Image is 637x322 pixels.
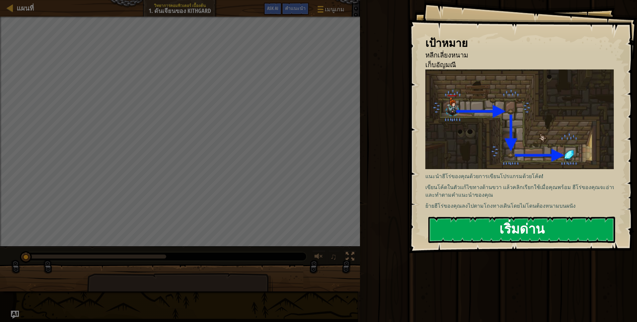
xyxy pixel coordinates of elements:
[417,60,612,70] li: เก็บอัญมณี
[425,172,619,180] p: แนะนำฮีโร่ของคุณด้วยการเขียนโปรแกรมด้วยโค้ด!
[264,3,282,15] button: Ask AI
[325,5,344,14] span: เมนูเกม
[425,36,614,51] div: เป้าหมาย
[425,51,468,59] span: หลีกเลี่ยงหนาม
[425,202,619,210] p: ย้ายฮีโร่ของคุณลงไปตามโถงทางเดินโดยไม่โดนต้องหนามบนผนัง
[343,251,357,264] button: สลับเป็นเต็มจอ
[267,5,278,11] span: Ask AI
[417,51,612,60] li: หลีกเลี่ยงหนาม
[425,60,456,69] span: เก็บอัญมณี
[330,252,337,262] span: ♫
[312,251,325,264] button: ปรับระดับเสียง
[425,69,619,169] img: Dungeons of kithgard
[428,217,615,243] button: เริ่มด่าน
[285,5,306,11] span: คำแนะนำ
[13,4,34,13] a: แผนที่
[312,3,348,18] button: เมนูเกม
[17,4,34,13] span: แผนที่
[425,183,619,199] p: เขียนโค้ดในตัวแก้ไขทางด้านขวา แล้วคลิกเรียกใช้เมื่อคุณพร้อม ฮีโร่ของคุณจะอ่านและทำตามคำแนะนำของคุณ
[11,311,19,319] button: Ask AI
[329,251,340,264] button: ♫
